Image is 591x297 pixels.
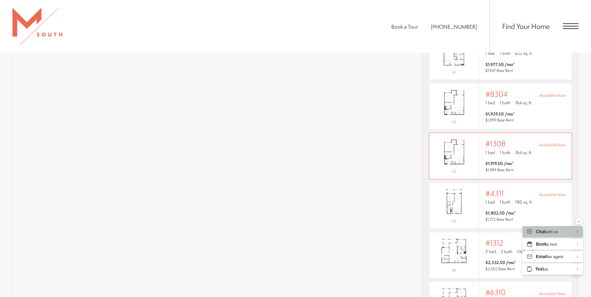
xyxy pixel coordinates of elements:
[429,232,572,278] a: View #1312
[485,160,514,167] span: $1,919.50 /mo*
[485,50,495,56] span: 1 bed
[515,149,532,156] span: 764 sq. ft.
[485,100,495,106] span: 1 bed
[485,90,508,98] span: #8304
[391,23,418,30] a: Book a Tour
[485,167,514,172] span: $1,889 Base Rent
[500,199,510,205] span: 1 bath
[539,290,565,297] span: Available Now
[485,189,504,198] span: #4311
[485,139,506,148] span: #1308
[485,248,496,255] span: 2 bed
[452,119,456,125] span: A3
[485,259,516,266] span: $2,532.50 /mo*
[485,111,515,117] span: $1,929.50 /mo*
[539,142,565,148] span: Available Now
[452,218,456,224] span: A2
[500,100,510,106] span: 1 bath
[485,217,513,222] span: $1,772 Base Rent
[485,266,515,271] span: $2,502 Base Rent
[501,248,512,255] span: 2 bath
[12,8,62,45] img: MSouth
[515,100,532,106] span: 764 sq. ft.
[515,199,533,205] span: 780 sq. ft.
[429,236,479,267] img: #1312 - 2 bedroom floor plan layout with 2 bathrooms and 1162 square feet
[429,34,572,80] a: View #4306
[502,21,550,31] a: Find Your Home
[485,288,506,297] span: #6310
[500,50,510,56] span: 1 bath
[500,149,510,156] span: 1 bath
[452,268,456,273] span: B1
[485,68,513,73] span: $1,947 Base Rent
[485,61,515,68] span: $1,977.50 /mo*
[485,210,516,216] span: $1,802.50 /mo*
[515,50,533,56] span: 622 sq. ft.
[429,133,572,179] a: View #1308
[429,186,479,217] img: #4311 - 1 bedroom floor plan layout with 1 bathroom and 780 square feet
[429,37,479,68] img: #4306 - 1 bedroom floor plan layout with 1 bathroom and 622 square feet
[485,117,514,123] span: $1,899 Base Rent
[563,23,579,29] button: Open Menu
[431,23,477,30] span: [PHONE_NUMBER]
[429,83,572,130] a: View #8304
[485,199,495,205] span: 1 bed
[485,238,503,247] span: #1312
[452,169,456,174] span: A3
[429,136,479,167] img: #1308 - 1 bedroom floor plan layout with 1 bathroom and 764 square feet
[539,92,565,98] span: Available Now
[429,87,479,118] img: #8304 - 1 bedroom floor plan layout with 1 bathroom and 764 square feet
[452,70,456,75] span: A1
[485,149,495,156] span: 1 bed
[431,23,477,30] a: Call Us at 813-570-8014
[429,182,572,229] a: View #4311
[517,248,535,255] span: 1162 sq. ft.
[539,191,565,198] span: Available Now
